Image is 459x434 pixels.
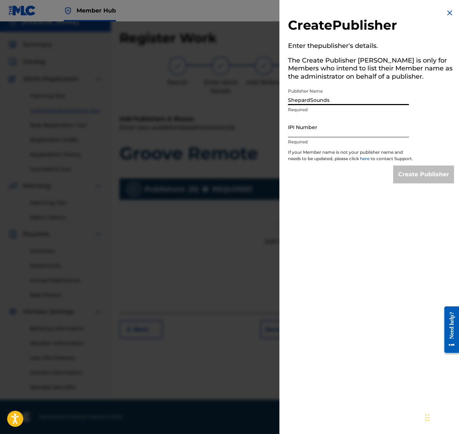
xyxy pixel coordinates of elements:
p: Required [288,107,409,113]
div: Drag [425,407,430,428]
span: Member Hub [77,6,116,15]
iframe: Resource Center [439,301,459,359]
h2: Create Publisher [288,17,454,35]
p: If your Member name is not your publisher name and needs to be updated, please click to contact S... [288,149,413,166]
h5: Enter the publisher 's details. [288,40,454,54]
img: MLC Logo [9,5,36,16]
p: Required [288,139,409,145]
h5: The Create Publisher [PERSON_NAME] is only for Members who intend to list their Member name as th... [288,54,454,85]
a: here [360,156,371,161]
iframe: Chat Widget [423,400,459,434]
img: Top Rightsholder [64,6,72,15]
